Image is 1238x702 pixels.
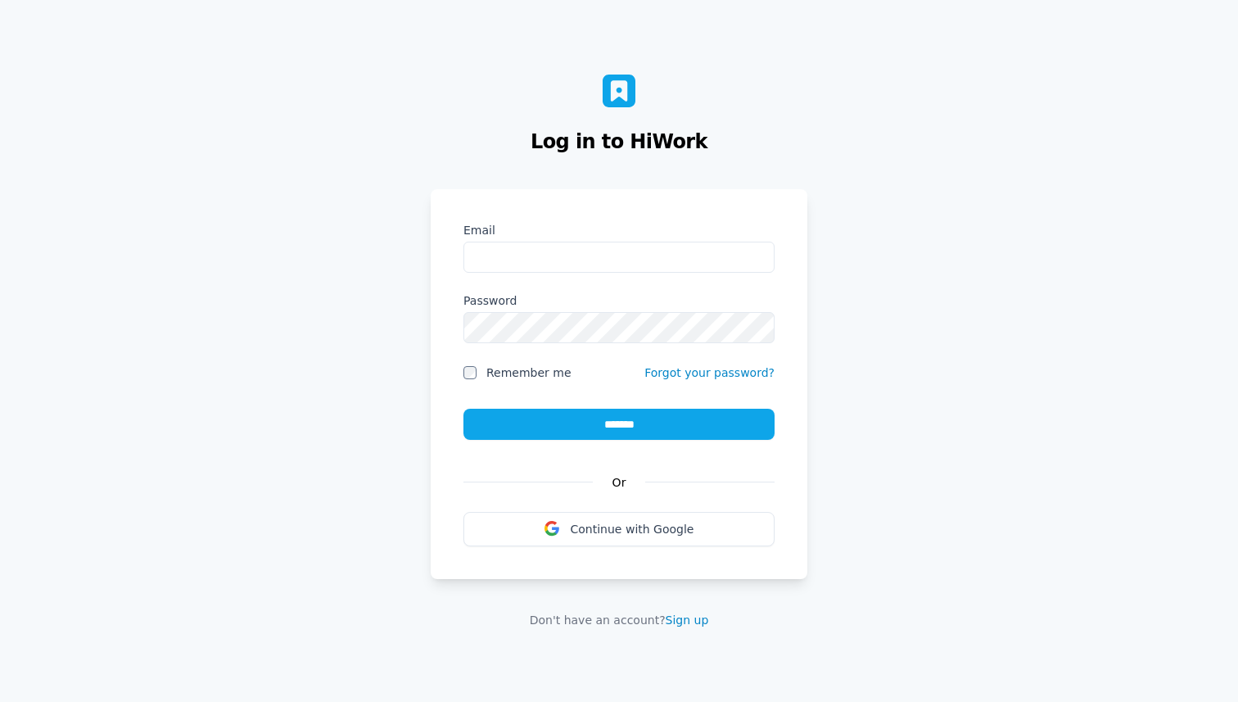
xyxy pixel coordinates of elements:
label: Remember me [486,365,572,381]
button: Continue with Google [463,512,775,546]
p: Don't have an account? [431,612,807,628]
span: Continue with Google [571,523,694,536]
label: Email [463,222,775,238]
label: Password [463,292,775,309]
h2: Log in to HiWork [436,127,802,156]
a: Forgot your password? [644,366,775,379]
span: Or [593,473,646,492]
a: Sign up [666,614,709,627]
